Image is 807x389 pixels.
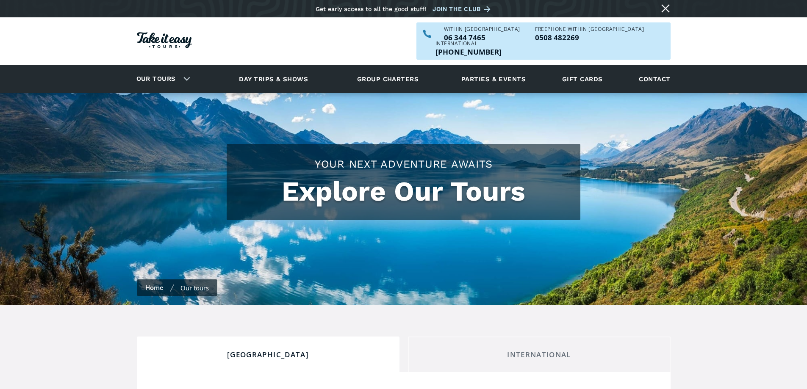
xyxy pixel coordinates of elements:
a: Parties & events [457,67,530,91]
a: Gift cards [558,67,607,91]
a: Homepage [137,28,192,55]
a: Join the club [433,4,494,14]
div: Our tours [180,284,209,292]
a: Day trips & shows [228,67,319,91]
nav: breadcrumbs [137,279,217,296]
p: 0508 482269 [535,34,644,41]
a: Call us within NZ on 063447465 [444,34,520,41]
div: Get early access to all the good stuff! [316,6,426,12]
a: Call us outside of NZ on +6463447465 [435,48,502,55]
h2: Your Next Adventure Awaits [235,157,572,171]
div: International [435,41,502,46]
p: 06 344 7465 [444,34,520,41]
a: Contact [635,67,674,91]
a: Close message [659,2,672,15]
div: International [415,350,663,359]
div: WITHIN [GEOGRAPHIC_DATA] [444,27,520,32]
img: Take it easy Tours logo [137,32,192,48]
a: Group charters [347,67,429,91]
p: [PHONE_NUMBER] [435,48,502,55]
a: Home [145,283,164,292]
a: Our tours [130,69,182,89]
h1: Explore Our Tours [235,176,572,207]
div: Freephone WITHIN [GEOGRAPHIC_DATA] [535,27,644,32]
a: Call us freephone within NZ on 0508482269 [535,34,644,41]
div: [GEOGRAPHIC_DATA] [144,350,392,359]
